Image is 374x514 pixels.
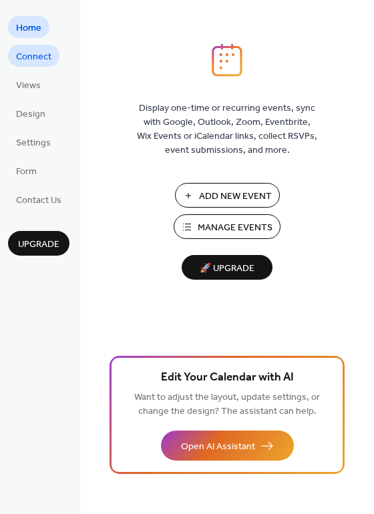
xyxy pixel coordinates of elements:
[18,238,59,252] span: Upgrade
[181,440,255,454] span: Open AI Assistant
[16,165,37,179] span: Form
[198,221,272,235] span: Manage Events
[174,214,280,239] button: Manage Events
[16,107,45,121] span: Design
[8,231,69,256] button: Upgrade
[16,79,41,93] span: Views
[175,183,280,208] button: Add New Event
[199,190,272,204] span: Add New Event
[8,102,53,124] a: Design
[16,136,51,150] span: Settings
[8,160,45,182] a: Form
[16,194,61,208] span: Contact Us
[182,255,272,280] button: 🚀 Upgrade
[8,73,49,95] a: Views
[212,43,242,77] img: logo_icon.svg
[134,389,320,421] span: Want to adjust the layout, update settings, or change the design? The assistant can help.
[16,21,41,35] span: Home
[161,368,294,387] span: Edit Your Calendar with AI
[190,260,264,278] span: 🚀 Upgrade
[8,45,59,67] a: Connect
[16,50,51,64] span: Connect
[161,431,294,461] button: Open AI Assistant
[8,188,69,210] a: Contact Us
[8,131,59,153] a: Settings
[8,16,49,38] a: Home
[137,101,317,158] span: Display one-time or recurring events, sync with Google, Outlook, Zoom, Eventbrite, Wix Events or ...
